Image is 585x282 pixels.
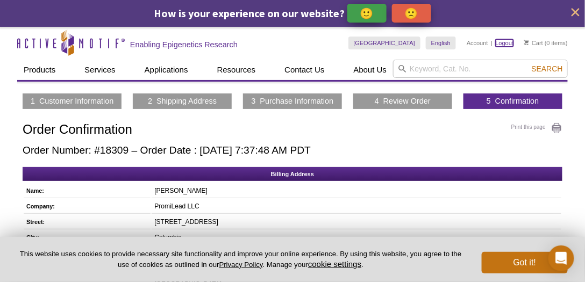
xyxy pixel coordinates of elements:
p: 🙁 [405,6,418,20]
a: Cart [524,39,543,47]
a: Print this page [511,122,562,134]
div: Open Intercom Messenger [548,245,574,271]
h5: Company: [26,201,145,211]
h2: Billing Address [23,167,562,181]
p: This website uses cookies to provide necessary site functionality and improve your online experie... [17,249,464,270]
td: [PERSON_NAME] [152,184,561,198]
a: 2 Shipping Address [148,96,217,106]
a: Resources [211,60,262,80]
h5: Street: [26,217,145,227]
a: 4 Review Order [375,96,431,106]
a: 5 Confirmation [487,96,539,106]
td: PromiLead LLC [152,199,561,214]
button: Got it! [482,252,568,273]
a: Services [78,60,122,80]
a: Privacy Policy [219,261,263,269]
h2: Order Number: #18309 – Order Date : [DATE] 7:37:48 AM PDT [23,144,562,156]
a: Account [467,39,488,47]
h5: City: [26,233,145,242]
input: Keyword, Cat. No. [393,60,568,78]
a: Logout [496,39,514,47]
li: (0 items) [524,37,568,49]
button: Search [529,64,566,74]
h5: Name: [26,186,145,196]
a: [GEOGRAPHIC_DATA] [348,37,421,49]
td: [STREET_ADDRESS] [152,215,561,229]
li: | [491,37,493,49]
a: Contact Us [278,60,331,80]
p: 🙂 [360,6,374,20]
span: How is your experience on our website? [154,6,345,20]
a: Products [17,60,62,80]
h2: Enabling Epigenetics Research [130,40,238,49]
a: About Us [347,60,394,80]
a: Applications [138,60,195,80]
td: Columbia [152,230,561,245]
h1: Order Confirmation [23,122,562,138]
button: cookie settings [308,259,361,269]
span: Search [532,64,563,73]
img: Your Cart [524,40,529,45]
button: close [569,5,582,19]
a: 3 Purchase Information [252,96,334,106]
a: 1 Customer Information [31,96,113,106]
a: English [426,37,456,49]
